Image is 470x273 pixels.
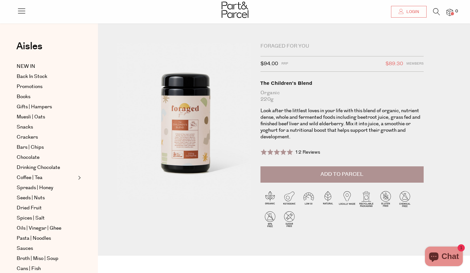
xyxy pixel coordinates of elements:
img: P_P-ICONS-Live_Bec_V11_Organic.svg [260,189,280,208]
img: P_P-ICONS-Live_Bec_V11_Natural.svg [318,189,337,208]
a: 0 [446,9,453,16]
img: P_P-ICONS-Live_Bec_V11_Gluten_Free.svg [376,189,395,208]
a: Dried Fruit [17,204,76,212]
a: Back In Stock [17,73,76,81]
a: Sauces [17,245,76,252]
span: Aisles [16,39,42,53]
img: P_P-ICONS-Live_Bec_V11_BPA_Free.svg [260,209,280,229]
a: Books [17,93,76,101]
button: Add to Parcel [260,166,424,183]
span: Oils | Vinegar | Ghee [17,224,61,232]
img: P_P-ICONS-Live_Bec_V11_Sugar_Free.svg [280,209,299,229]
span: $89.30 [385,60,403,68]
span: Add to Parcel [321,171,363,178]
span: Bars | Chips [17,144,44,151]
span: $94.00 [260,60,278,68]
a: Aisles [16,41,42,58]
span: Books [17,93,30,101]
span: Dried Fruit [17,204,42,212]
a: Crackers [17,133,76,141]
a: Drinking Chocolate [17,164,76,172]
span: Chocolate [17,154,39,161]
div: Foraged For You [260,43,424,50]
a: Promotions [17,83,76,91]
span: Promotions [17,83,42,91]
img: P_P-ICONS-Live_Bec_V11_Chemical_Free.svg [395,189,415,208]
span: Spreads | Honey [17,184,53,192]
span: Snacks [17,123,33,131]
a: Bars | Chips [17,144,76,151]
button: Expand/Collapse Coffee | Tea [76,174,81,182]
span: Drinking Chocolate [17,164,60,172]
img: Part&Parcel [222,2,248,18]
span: Gifts | Hampers [17,103,52,111]
a: NEW IN [17,63,76,70]
a: Oils | Vinegar | Ghee [17,224,76,232]
a: Gifts | Hampers [17,103,76,111]
img: P_P-ICONS-Live_Bec_V11_Locally_Made_2.svg [337,189,357,208]
a: Login [391,6,427,18]
a: Spices | Salt [17,214,76,222]
a: Coffee | Tea [17,174,76,182]
a: Spreads | Honey [17,184,76,192]
span: Crackers [17,133,38,141]
a: Seeds | Nuts [17,194,76,202]
span: Login [405,9,419,15]
span: Cans | Fish [17,265,41,273]
span: 12 Reviews [295,149,320,156]
div: The Children's Blend [260,80,424,86]
a: Cans | Fish [17,265,76,273]
a: Pasta | Noodles [17,235,76,242]
img: P_P-ICONS-Live_Bec_V11_Recyclable_Packaging.svg [357,189,376,208]
a: Muesli | Oats [17,113,76,121]
span: Coffee | Tea [17,174,42,182]
p: Look after the littlest loves in your life with this blend of organic, nutrient dense, whole and ... [260,108,424,140]
span: Members [406,60,424,68]
span: NEW IN [17,63,35,70]
a: Snacks [17,123,76,131]
span: Sauces [17,245,33,252]
span: Spices | Salt [17,214,45,222]
img: P_P-ICONS-Live_Bec_V11_Low_Gi.svg [299,189,318,208]
span: 0 [454,8,460,14]
inbox-online-store-chat: Shopify online store chat [423,247,465,268]
span: Broth | Miso | Soup [17,255,58,263]
span: RRP [281,60,288,68]
a: Broth | Miso | Soup [17,255,76,263]
span: Back In Stock [17,73,47,81]
a: Chocolate [17,154,76,161]
div: Organic 220g [260,90,424,103]
span: Pasta | Noodles [17,235,51,242]
img: P_P-ICONS-Live_Bec_V11_Ketogenic.svg [280,189,299,208]
span: Muesli | Oats [17,113,45,121]
span: Seeds | Nuts [17,194,45,202]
